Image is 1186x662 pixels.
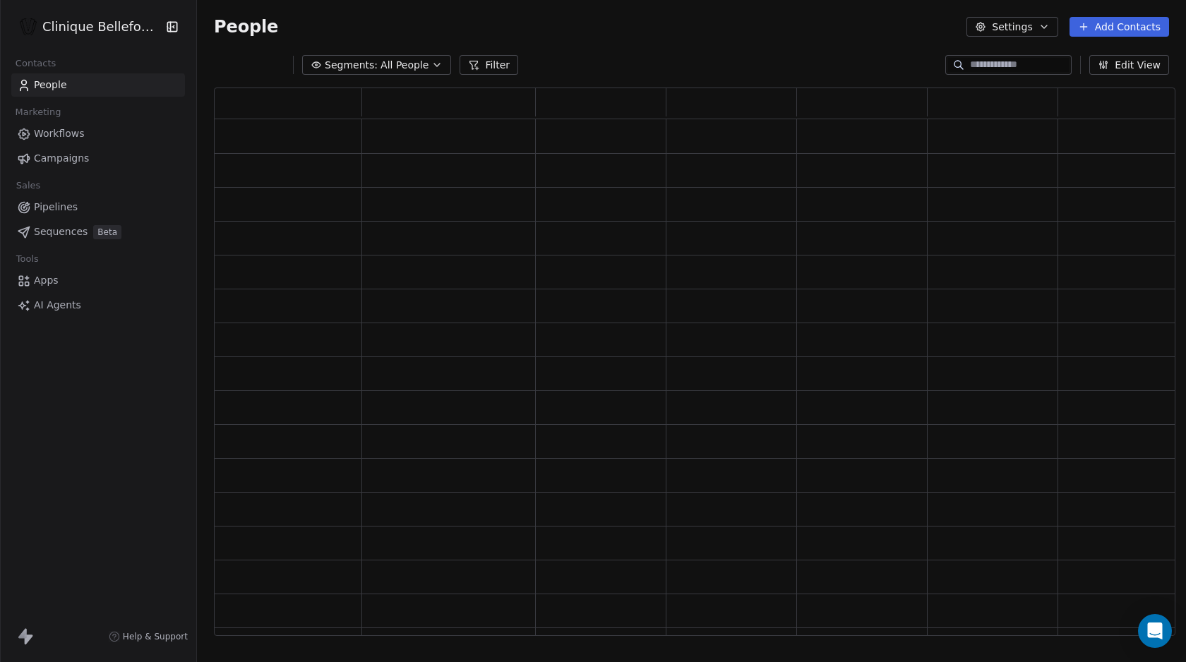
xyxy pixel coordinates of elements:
[34,298,81,313] span: AI Agents
[11,269,185,292] a: Apps
[34,151,89,166] span: Campaigns
[381,58,429,73] span: All People
[11,73,185,97] a: People
[109,631,188,642] a: Help & Support
[325,58,378,73] span: Segments:
[460,55,518,75] button: Filter
[1138,614,1172,648] div: Open Intercom Messenger
[34,224,88,239] span: Sequences
[11,122,185,145] a: Workflows
[11,195,185,219] a: Pipelines
[11,220,185,243] a: SequencesBeta
[93,225,121,239] span: Beta
[11,294,185,317] a: AI Agents
[9,102,67,123] span: Marketing
[34,273,59,288] span: Apps
[10,175,47,196] span: Sales
[214,16,278,37] span: People
[1089,55,1169,75] button: Edit View
[1070,17,1169,37] button: Add Contacts
[966,17,1058,37] button: Settings
[34,200,78,215] span: Pipelines
[10,248,44,270] span: Tools
[9,53,62,74] span: Contacts
[34,78,67,92] span: People
[123,631,188,642] span: Help & Support
[42,18,161,36] span: Clinique Bellefontaine
[20,18,37,35] img: Logo_Bellefontaine_Black.png
[11,147,185,170] a: Campaigns
[34,126,85,141] span: Workflows
[17,15,155,39] button: Clinique Bellefontaine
